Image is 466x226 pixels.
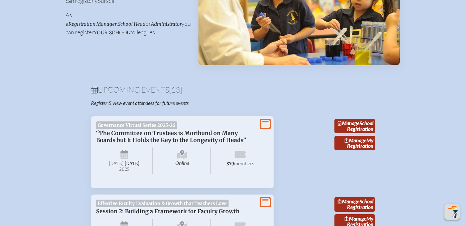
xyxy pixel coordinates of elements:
span: Effective Faculty Evaluation & Growth that Teachers Love [96,200,229,207]
span: [DATE] [125,161,139,166]
span: Administrator [151,21,182,27]
button: Scroll Top [444,204,460,220]
span: School Head [118,21,146,27]
p: Register & view event attendees for future events [91,100,258,106]
span: Session 2: Building a Framework for Faculty Growth [96,208,240,215]
span: your school [94,30,130,36]
a: ManageMy Registration [334,136,375,150]
span: members [234,160,254,166]
a: ManageSchool Registration [334,197,375,212]
span: “The Committee on Trustees is Moribund on Many Boards but It Holds the Key to the Longevity of He... [96,130,246,144]
span: [DATE] [109,161,124,166]
img: To the top [446,206,458,218]
span: $79 [226,161,234,167]
span: [13] [169,85,182,94]
span: Online [154,147,211,174]
span: Manage [345,137,366,143]
span: Manage [345,216,366,222]
a: ManageSchool Registration [334,119,375,134]
span: Manage [338,198,359,204]
span: Manage [338,120,359,126]
h1: Upcoming Events [91,86,375,93]
span: 2025 [101,167,147,172]
span: Governance Virtual Series 2025-26 [96,121,177,129]
p: As a , or you can register colleagues. [66,11,188,37]
span: Registration Manager [68,21,117,27]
